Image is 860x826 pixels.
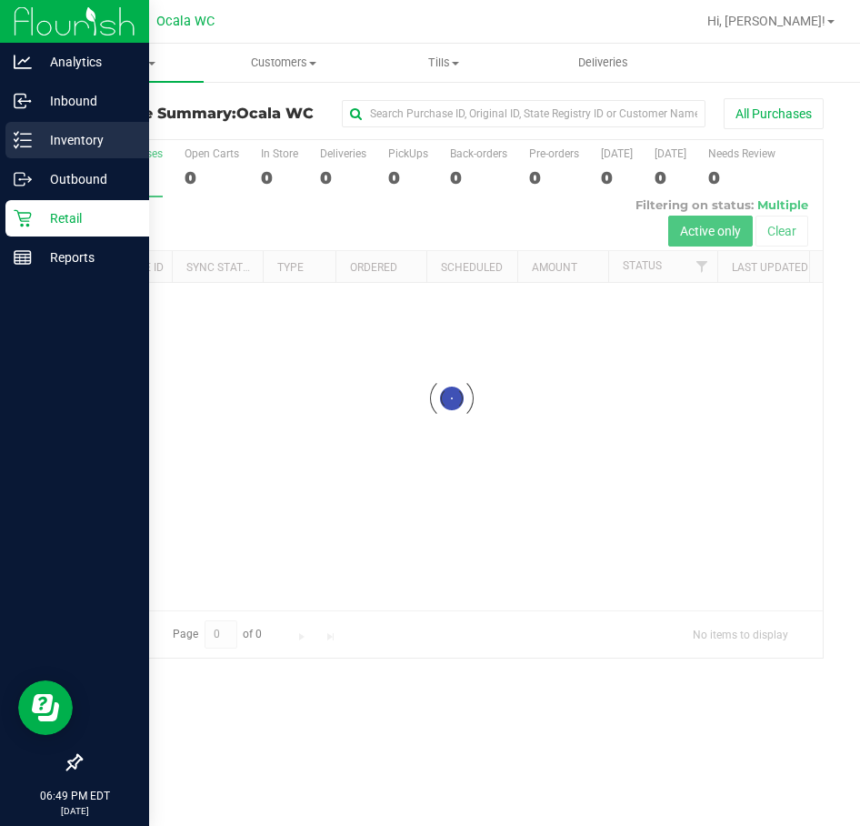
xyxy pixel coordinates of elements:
[156,14,215,29] span: Ocala WC
[14,170,32,188] inline-svg: Outbound
[32,207,141,229] p: Retail
[32,247,141,268] p: Reports
[14,92,32,110] inline-svg: Inbound
[204,44,364,82] a: Customers
[14,53,32,71] inline-svg: Analytics
[18,680,73,735] iframe: Resource center
[32,129,141,151] p: Inventory
[707,14,825,28] span: Hi, [PERSON_NAME]!
[342,100,705,127] input: Search Purchase ID, Original ID, State Registry ID or Customer Name...
[365,55,523,71] span: Tills
[14,248,32,267] inline-svg: Reports
[14,209,32,227] inline-svg: Retail
[524,44,684,82] a: Deliveries
[80,106,328,122] h3: Purchase Summary:
[14,131,32,149] inline-svg: Inventory
[724,98,824,129] button: All Purchases
[8,788,141,804] p: 06:49 PM EDT
[364,44,524,82] a: Tills
[236,105,314,122] span: Ocala WC
[554,55,653,71] span: Deliveries
[205,55,363,71] span: Customers
[32,90,141,112] p: Inbound
[32,168,141,190] p: Outbound
[32,51,141,73] p: Analytics
[8,804,141,818] p: [DATE]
